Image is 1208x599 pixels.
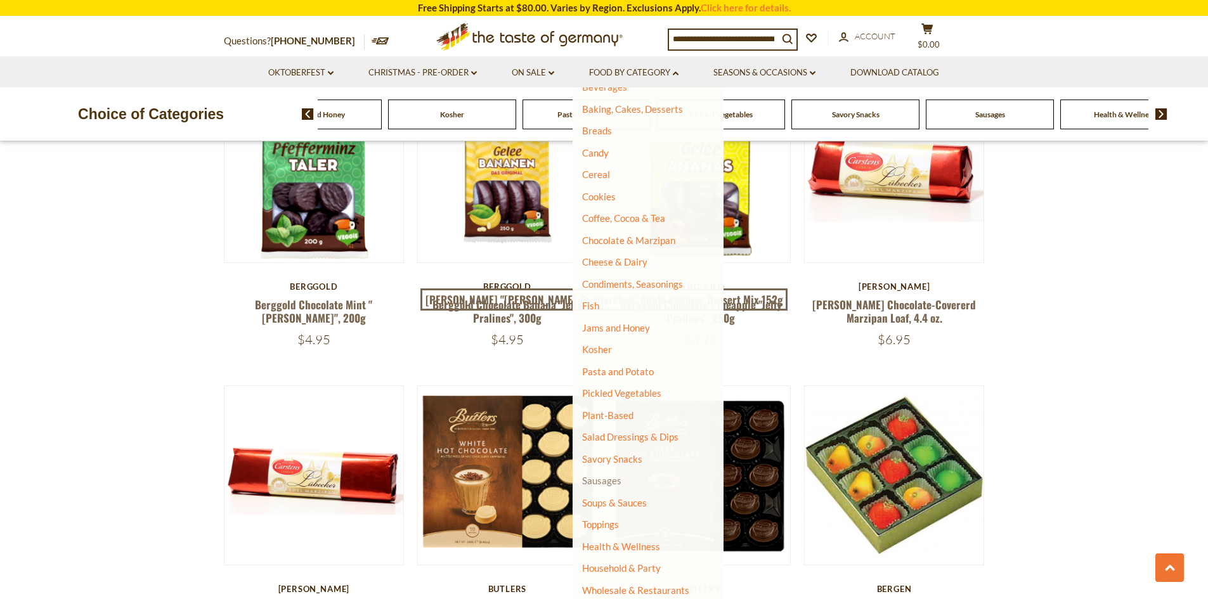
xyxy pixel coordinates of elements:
p: Questions? [224,33,365,49]
a: Seasons & Occasions [713,66,815,80]
a: Kosher [440,110,464,119]
a: [PERSON_NAME] Chocolate-Covererd Marzipan Loaf, 4.4 oz. [812,297,976,326]
a: Berggold Chocolate Mint "[PERSON_NAME]", 200g [255,297,372,326]
a: Download Catalog [850,66,939,80]
a: Pasta and Potato [582,366,654,377]
img: Carstens Luebeck Chocolate-Covererd Marzipan Loaf, 4.4 oz. [805,83,984,262]
a: Soups & Sauces [582,497,647,508]
img: Bergen Assorted Marzipan Fruits, 9 pc., 4 oz. [805,386,984,565]
div: Berggold [417,281,598,292]
a: Cereal [582,169,610,180]
a: Oktoberfest [268,66,334,80]
span: Account [855,31,895,41]
a: Chocolate & Marzipan [582,235,675,246]
a: Savory Snacks [832,110,880,119]
a: Click here for details. [701,2,791,13]
a: Cheese & Dairy [582,256,647,267]
span: $4.95 [491,332,524,347]
a: Toppings [582,518,619,530]
a: Wholesale & Restaurants [582,581,689,599]
img: Berggold Chocolate Banana "Jelly Pralines", 300g [418,83,597,262]
div: [PERSON_NAME] [224,584,405,594]
a: Pickled Vegetables [582,387,661,399]
a: Coffee, Cocoa & Tea [582,212,665,224]
div: Berggold [224,281,405,292]
a: Kosher [582,344,612,355]
img: next arrow [1155,108,1167,120]
span: $6.95 [878,332,911,347]
a: Christmas - PRE-ORDER [368,66,477,80]
span: $4.95 [297,332,330,347]
a: Sausages [975,110,1005,119]
a: Savory Snacks [582,453,642,465]
a: [PHONE_NUMBER] [271,35,355,46]
a: Candy [582,147,609,158]
a: Account [839,30,895,44]
img: Carstens Luebeck Chocolate-Covererd Marzipan Loaf, 7 oz. [224,386,404,565]
a: Beverages [582,81,627,93]
a: Health & Wellness [1094,110,1155,119]
a: Jams and Honey [291,110,345,119]
a: Jams and Honey [582,322,650,333]
a: [PERSON_NAME] "[PERSON_NAME]-Puefferchen" Apple Popover Dessert Mix 152g [420,288,788,311]
a: Condiments, Seasonings [582,278,683,290]
a: Baking, Cakes, Desserts [582,103,683,115]
a: Sausages [582,475,621,486]
div: [PERSON_NAME] [804,281,985,292]
a: Salad Dressings & Dips [582,431,679,442]
a: Household & Party [582,559,661,577]
div: Bergen [804,584,985,594]
span: $0.00 [918,39,940,49]
div: Butlers [417,584,598,594]
a: Plant-Based [582,409,633,421]
a: Fish [582,300,599,311]
a: Berggold Chocolate Banana "Jelly Pralines", 300g [432,297,582,326]
a: Food By Category [589,66,679,80]
a: Pasta and Potato [557,110,616,119]
a: Health & Wellness [582,538,660,555]
a: On Sale [512,66,554,80]
img: Berggold Chocolate Mint "Thaler", 200g [224,83,404,262]
a: Breads [582,125,612,136]
img: previous arrow [302,108,314,120]
img: Butlers Hot Cocoa Meltaways, White Chocolate, 8.46 oz [418,386,597,565]
a: Cookies [582,191,616,202]
button: $0.00 [909,23,947,55]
